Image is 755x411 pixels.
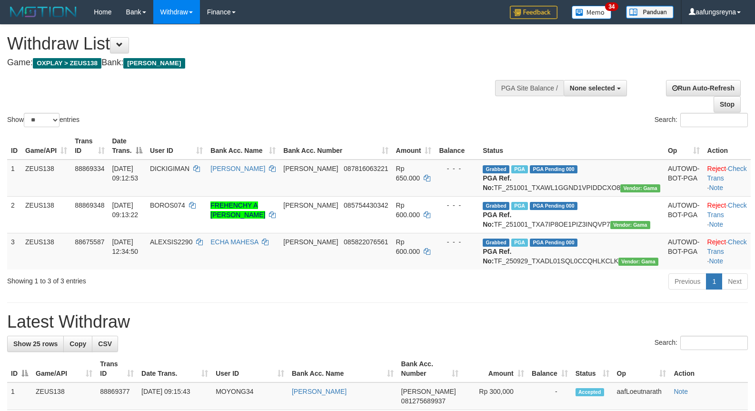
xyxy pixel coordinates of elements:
[210,201,265,219] a: FREHENCHY A [PERSON_NAME]
[618,258,658,266] span: Vendor URL: https://trx31.1velocity.biz
[664,233,704,270] td: AUTOWD-BOT-PGA
[680,336,748,350] input: Search:
[674,388,688,395] a: Note
[572,6,612,19] img: Button%20Memo.svg
[479,132,664,160] th: Status
[396,238,420,255] span: Rp 600.000
[112,238,139,255] span: [DATE] 12:34:50
[613,382,670,410] td: aafLoeutnarath
[7,34,494,53] h1: Withdraw List
[613,355,670,382] th: Op: activate to sort column ascending
[722,273,748,290] a: Next
[7,132,21,160] th: ID
[75,238,104,246] span: 88675587
[150,238,193,246] span: ALEXSIS2290
[707,238,726,246] a: Reject
[7,336,64,352] a: Show 25 rows
[664,196,704,233] td: AUTOWD-BOT-PGA
[664,132,704,160] th: Op: activate to sort column ascending
[210,238,258,246] a: ECHA MAHESA
[109,132,146,160] th: Date Trans.: activate to sort column descending
[96,355,138,382] th: Trans ID: activate to sort column ascending
[7,272,308,286] div: Showing 1 to 3 of 3 entries
[439,237,475,247] div: - - -
[704,160,751,197] td: · ·
[479,160,664,197] td: TF_251001_TXAWL1GGND1VPIDDCXO8
[714,96,741,112] a: Stop
[707,165,726,172] a: Reject
[210,165,265,172] a: [PERSON_NAME]
[707,165,747,182] a: Check Trans
[212,355,288,382] th: User ID: activate to sort column ascending
[530,239,577,247] span: PGA Pending
[288,355,397,382] th: Bank Acc. Name: activate to sort column ascending
[626,6,674,19] img: panduan.png
[344,165,388,172] span: Copy 087816063221 to clipboard
[150,201,185,209] span: BOROS074
[7,113,79,127] label: Show entries
[150,165,189,172] span: DICKIGIMAN
[283,201,338,209] span: [PERSON_NAME]
[528,355,572,382] th: Balance: activate to sort column ascending
[668,273,706,290] a: Previous
[396,165,420,182] span: Rp 650.000
[564,80,627,96] button: None selected
[707,201,747,219] a: Check Trans
[704,233,751,270] td: · ·
[32,382,96,410] td: ZEUS138
[21,196,71,233] td: ZEUS138
[709,257,723,265] a: Note
[207,132,279,160] th: Bank Acc. Name: activate to sort column ascending
[21,132,71,160] th: Game/API: activate to sort column ascending
[530,165,577,173] span: PGA Pending
[620,184,660,192] span: Vendor URL: https://trx31.1velocity.biz
[655,113,748,127] label: Search:
[510,6,557,19] img: Feedback.jpg
[283,238,338,246] span: [PERSON_NAME]
[707,201,726,209] a: Reject
[7,58,494,68] h4: Game: Bank:
[33,58,101,69] span: OXPLAY > ZEUS138
[528,382,572,410] td: -
[401,397,446,405] span: Copy 081275689937 to clipboard
[283,165,338,172] span: [PERSON_NAME]
[570,84,615,92] span: None selected
[704,196,751,233] td: · ·
[138,355,212,382] th: Date Trans.: activate to sort column ascending
[7,233,21,270] td: 3
[435,132,479,160] th: Balance
[530,202,577,210] span: PGA Pending
[483,174,511,191] b: PGA Ref. No:
[439,164,475,173] div: - - -
[344,238,388,246] span: Copy 085822076561 to clipboard
[71,132,108,160] th: Trans ID: activate to sort column ascending
[709,184,723,191] a: Note
[707,238,747,255] a: Check Trans
[146,132,207,160] th: User ID: activate to sort column ascending
[98,340,112,348] span: CSV
[212,382,288,410] td: MOYONG34
[92,336,118,352] a: CSV
[138,382,212,410] td: [DATE] 09:15:43
[664,160,704,197] td: AUTOWD-BOT-PGA
[655,336,748,350] label: Search:
[279,132,392,160] th: Bank Acc. Number: activate to sort column ascending
[292,388,347,395] a: [PERSON_NAME]
[483,248,511,265] b: PGA Ref. No:
[479,196,664,233] td: TF_251001_TXA7IP8OE1PIZ3INQVP7
[112,201,139,219] span: [DATE] 09:13:22
[666,80,741,96] a: Run Auto-Refresh
[70,340,86,348] span: Copy
[605,2,618,11] span: 34
[7,312,748,331] h1: Latest Withdraw
[7,196,21,233] td: 2
[495,80,564,96] div: PGA Site Balance /
[397,355,463,382] th: Bank Acc. Number: activate to sort column ascending
[462,382,527,410] td: Rp 300,000
[13,340,58,348] span: Show 25 rows
[63,336,92,352] a: Copy
[7,5,79,19] img: MOTION_logo.png
[401,388,456,395] span: [PERSON_NAME]
[483,202,509,210] span: Grabbed
[32,355,96,382] th: Game/API: activate to sort column ascending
